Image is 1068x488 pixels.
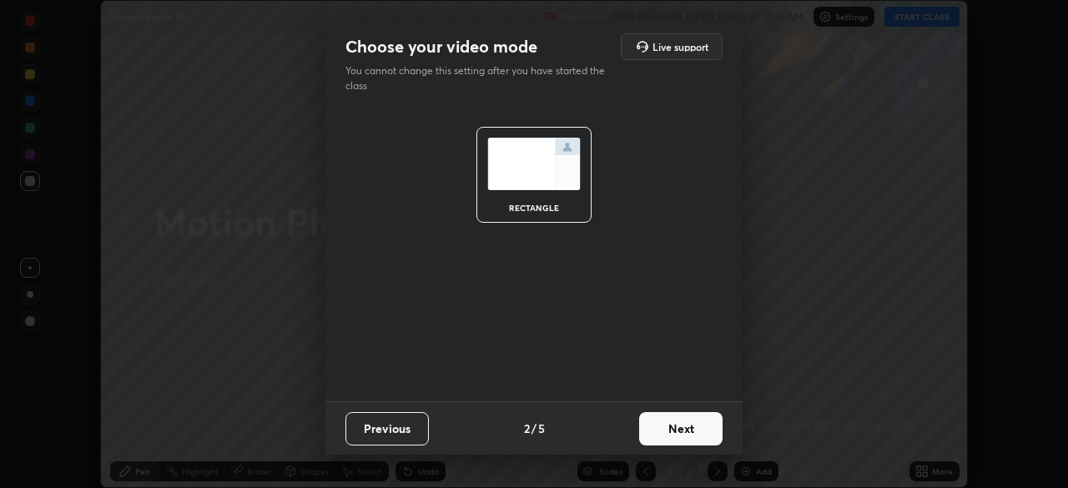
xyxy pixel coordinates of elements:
[345,63,616,93] p: You cannot change this setting after you have started the class
[652,42,708,52] h5: Live support
[524,420,530,437] h4: 2
[531,420,537,437] h4: /
[501,204,567,212] div: rectangle
[538,420,545,437] h4: 5
[345,36,537,58] h2: Choose your video mode
[639,412,723,445] button: Next
[487,138,581,190] img: normalScreenIcon.ae25ed63.svg
[345,412,429,445] button: Previous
